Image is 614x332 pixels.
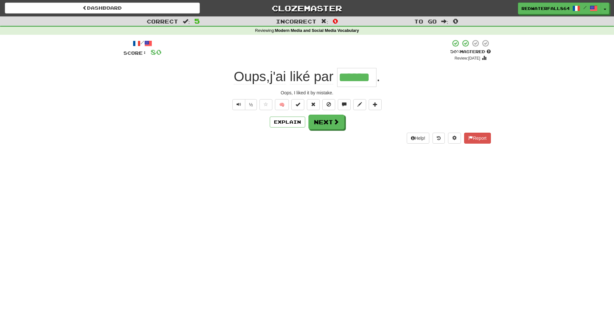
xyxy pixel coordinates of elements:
[433,133,445,144] button: Round history (alt+y)
[259,99,272,110] button: Favorite sentence (alt+f)
[369,99,382,110] button: Add to collection (alt+a)
[450,49,460,54] span: 50 %
[353,99,366,110] button: Edit sentence (alt+d)
[231,99,257,110] div: Text-to-speech controls
[245,99,257,110] button: ½
[234,69,266,84] span: Oups
[123,90,491,96] div: Oops, I liked it by mistake.
[275,28,359,33] strong: Modern Media and Social Media Vocabulary
[453,17,458,25] span: 0
[450,49,491,55] div: Mastered
[583,5,587,10] span: /
[234,69,337,84] span: ,
[290,69,310,84] span: liké
[123,50,147,56] span: Score:
[151,48,161,56] span: 80
[407,133,430,144] button: Help!
[5,3,200,14] a: Dashboard
[314,69,334,84] span: par
[270,69,286,84] span: j'ai
[308,115,345,129] button: Next
[147,18,178,24] span: Correct
[521,5,569,11] span: RedWaterfall8640
[454,56,480,61] small: Review: [DATE]
[414,18,437,24] span: To go
[183,19,190,24] span: :
[307,99,320,110] button: Reset to 0% Mastered (alt+r)
[518,3,601,14] a: RedWaterfall8640 /
[291,99,304,110] button: Set this sentence to 100% Mastered (alt+m)
[321,19,328,24] span: :
[322,99,335,110] button: Ignore sentence (alt+i)
[210,3,404,14] a: Clozemaster
[232,99,245,110] button: Play sentence audio (ctl+space)
[123,39,161,47] div: /
[275,99,289,110] button: 🧠
[276,18,317,24] span: Incorrect
[270,117,305,128] button: Explain
[333,17,338,25] span: 0
[376,69,380,84] span: .
[338,99,351,110] button: Discuss sentence (alt+u)
[464,133,491,144] button: Report
[441,19,448,24] span: :
[194,17,200,25] span: 5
